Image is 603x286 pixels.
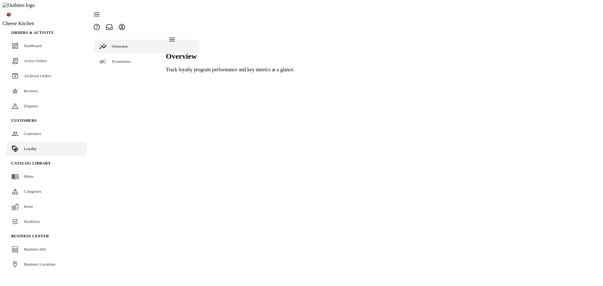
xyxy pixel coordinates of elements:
span: Archived Orders [24,73,51,78]
span: Dashboard [24,43,41,48]
span: Customers [24,131,41,136]
span: Overview [112,44,128,49]
a: Items [6,200,87,213]
span: Catalog Library [11,161,51,165]
a: Archived Orders [6,69,87,83]
a: Menu [6,170,87,183]
div: Cheese Kitchen [3,21,90,26]
span: Business Info [24,247,46,251]
span: Items [24,204,33,209]
span: Categories [24,189,41,194]
a: Overview [94,40,199,53]
a: Active Orders [6,54,87,68]
span: Reviews [24,89,38,93]
a: Modifiers [6,215,87,229]
a: Loyalty [6,142,87,156]
a: Promotions [94,55,199,68]
span: Modifiers [24,219,40,224]
span: Active Orders [24,58,47,63]
img: Outbites logo [3,3,35,8]
span: Menu [24,174,33,179]
span: Loyalty [24,146,36,151]
div: Track loyalty program performance and key metrics at a glance. [166,67,295,73]
span: Promotions [112,59,131,64]
a: Business Locations [6,257,87,271]
span: Business Locations [24,262,56,267]
h2: Overview [166,52,295,61]
span: Orders & Activity [11,30,54,35]
a: Categories [6,185,87,198]
span: Customers [11,118,37,123]
span: Business Center [11,234,49,238]
span: Disputes [24,104,38,108]
a: Business Info [6,242,87,256]
a: Dashboard [6,39,87,53]
a: Reviews [6,84,87,98]
a: Disputes [6,99,87,113]
a: Customers [6,127,87,141]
